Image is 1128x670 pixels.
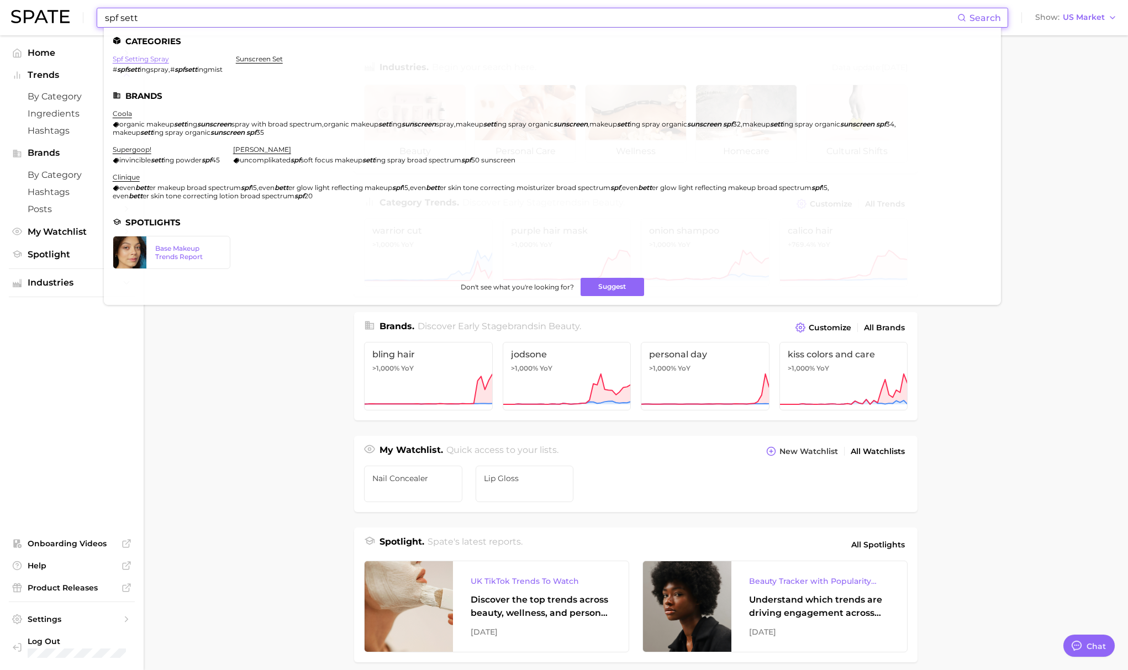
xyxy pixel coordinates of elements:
[9,535,135,552] a: Onboarding Videos
[630,120,687,128] span: ing spray organic
[113,109,132,118] a: coola
[294,192,304,200] em: spf
[461,283,574,291] span: Don't see what you're looking for?
[379,535,424,554] h1: Spotlight.
[28,636,128,646] span: Log Out
[733,120,741,128] span: 32
[821,183,827,192] span: 15
[581,278,644,296] button: Suggest
[788,364,815,372] span: >1,000%
[864,323,905,333] span: All Brands
[259,183,275,192] span: even
[175,65,197,73] em: spfsett
[649,349,761,360] span: personal day
[140,128,153,136] em: sett
[471,625,611,639] div: [DATE]
[28,148,116,158] span: Brands
[28,539,116,548] span: Onboarding Videos
[511,364,538,372] span: >1,000%
[113,218,992,227] li: Spotlights
[9,105,135,122] a: Ingredients
[851,447,905,456] span: All Watchlists
[164,156,202,164] span: ing powder
[779,447,838,456] span: New Watchlist
[723,120,733,128] em: spf
[212,156,220,164] span: 45
[113,65,223,73] div: ,
[372,364,399,372] span: >1,000%
[202,156,212,164] em: spf
[28,91,116,102] span: by Category
[233,145,291,154] a: [PERSON_NAME]
[401,364,414,373] span: YoY
[446,444,558,459] h2: Quick access to your lists.
[9,145,135,161] button: Brands
[779,342,908,410] a: kiss colors and care>1,000% YoY
[11,10,70,23] img: SPATE
[610,183,620,192] em: spf
[9,275,135,291] button: Industries
[638,183,652,192] em: bett
[288,183,392,192] span: er glow light reflecting makeup
[456,120,483,128] span: makeup
[129,192,143,200] em: bett
[197,120,231,128] em: sunscreen
[28,170,116,180] span: by Category
[135,183,149,192] em: bett
[151,156,164,164] em: sett
[391,120,402,128] span: ing
[372,349,484,360] span: bling hair
[426,183,440,192] em: bett
[119,120,174,128] span: organic makeup
[197,65,223,73] span: ingmist
[742,120,770,128] span: makeup
[809,323,851,333] span: Customize
[9,44,135,61] a: Home
[117,65,140,73] em: spfsett
[503,342,631,410] a: jodsone>1,000% YoY
[28,278,116,288] span: Industries
[471,574,611,588] div: UK TikTok Trends To Watch
[770,120,783,128] em: sett
[848,444,908,459] a: All Watchlists
[848,535,908,554] a: All Spotlights
[362,156,375,164] em: sett
[9,223,135,240] a: My Watchlist
[240,156,291,164] span: uncomplikated
[375,156,461,164] span: ing spray broad spectrum
[9,611,135,627] a: Settings
[496,120,554,128] span: ing spray organic
[589,120,617,128] span: makeup
[876,120,886,128] em: spf
[231,120,322,128] span: spray with broad spectrum
[622,183,638,192] span: even
[379,444,443,459] h1: My Watchlist.
[304,192,313,200] span: 20
[484,474,566,483] span: Lip Gloss
[364,342,493,410] a: bling hair>1,000% YoY
[324,120,378,128] span: organic makeup
[119,156,151,164] span: invincible
[187,120,197,128] span: ing
[364,466,462,502] a: Nail Concealer
[749,574,889,588] div: Beauty Tracker with Popularity Index
[9,633,135,661] a: Log out. Currently logged in with e-mail leon@palladiobeauty.com.
[969,13,1001,23] span: Search
[652,183,811,192] span: er glow light reflecting makeup broad spectrum
[861,320,908,335] a: All Brands
[476,466,574,502] a: Lip Gloss
[840,120,874,128] em: sunscreen
[9,557,135,574] a: Help
[9,166,135,183] a: by Category
[236,55,283,63] a: sunscreen set
[540,364,552,373] span: YoY
[28,583,116,593] span: Product Releases
[402,183,408,192] span: 15
[291,156,301,164] em: spf
[113,128,140,136] span: makeup
[119,183,135,192] span: even
[418,321,581,331] span: Discover Early Stage brands in .
[793,320,854,335] button: Customize
[886,120,894,128] span: 34
[9,183,135,201] a: Hashtags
